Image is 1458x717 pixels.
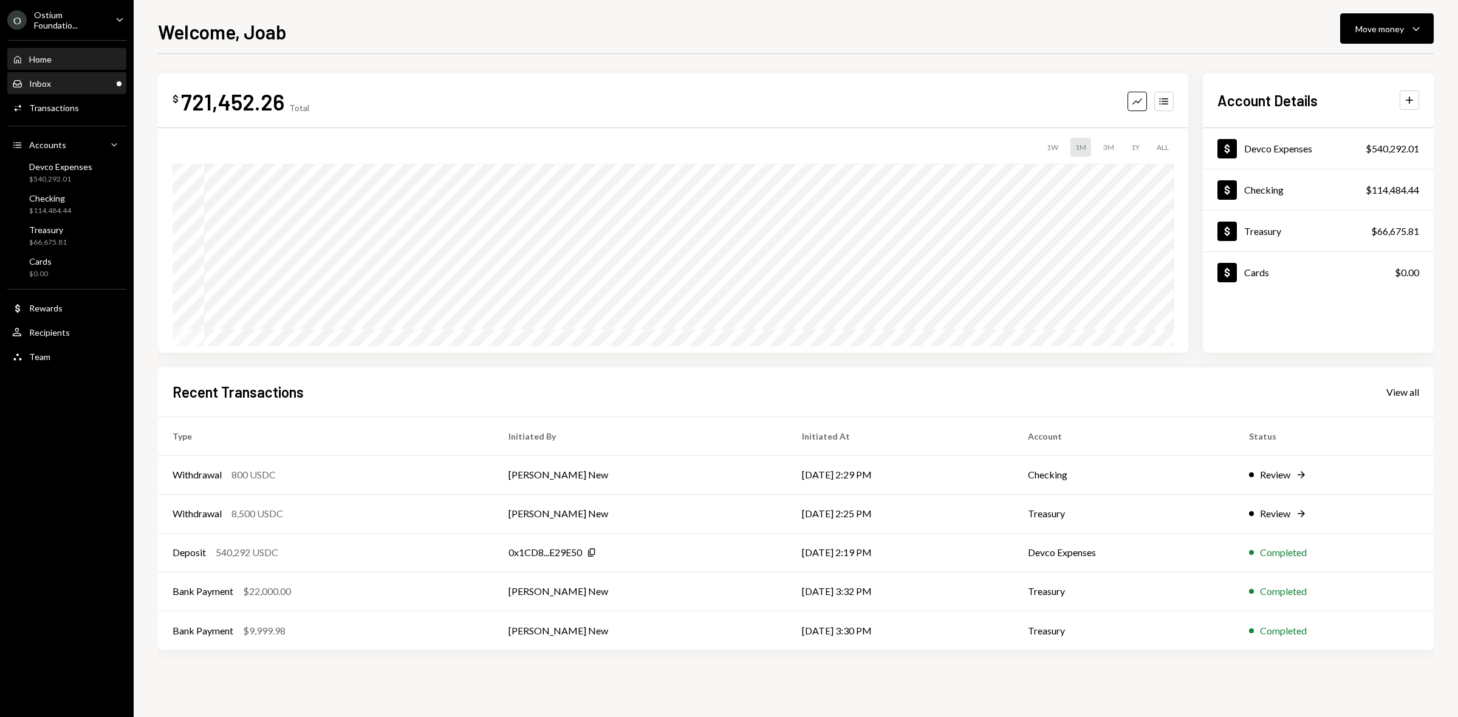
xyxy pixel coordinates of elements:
div: View all [1386,386,1419,398]
a: Devco Expenses$540,292.01 [7,158,126,187]
th: Status [1234,416,1434,455]
th: Initiated At [787,416,1013,455]
div: Devco Expenses [29,161,92,172]
a: Treasury$66,675.81 [7,221,126,250]
td: [DATE] 3:32 PM [787,572,1013,611]
div: Withdrawal [173,467,222,482]
td: [DATE] 2:19 PM [787,533,1013,572]
td: Devco Expenses [1013,533,1234,572]
a: Inbox [7,72,126,94]
div: Transactions [29,103,79,113]
td: [PERSON_NAME] New [494,611,787,650]
a: Cards$0.00 [7,253,126,282]
div: Bank Payment [173,584,233,599]
div: O [7,10,27,30]
div: Move money [1355,22,1404,35]
td: [PERSON_NAME] New [494,494,787,533]
th: Initiated By [494,416,787,455]
a: Transactions [7,97,126,118]
h2: Recent Transactions [173,382,304,402]
div: Devco Expenses [1244,143,1312,154]
a: View all [1386,385,1419,398]
div: Completed [1260,545,1307,560]
a: Treasury$66,675.81 [1203,211,1434,251]
a: Checking$114,484.44 [1203,169,1434,210]
div: Treasury [29,225,67,235]
div: Total [289,103,309,113]
div: Checking [29,193,71,203]
th: Type [158,416,494,455]
div: $ [173,93,179,105]
td: [DATE] 3:30 PM [787,611,1013,650]
div: 1W [1042,138,1063,157]
div: Withdrawal [173,506,222,521]
a: Team [7,345,126,367]
div: Review [1260,506,1290,521]
div: 0x1CD8...E29E50 [508,545,582,560]
div: ALL [1152,138,1174,157]
div: $0.00 [1395,265,1419,280]
div: 800 USDC [231,467,276,482]
h2: Account Details [1217,90,1318,110]
div: Review [1260,467,1290,482]
div: 540,292 USDC [216,545,278,560]
th: Account [1013,416,1234,455]
a: Rewards [7,297,126,319]
h1: Welcome, Joab [158,19,287,44]
td: [DATE] 2:29 PM [787,455,1013,494]
td: Treasury [1013,611,1234,650]
div: Completed [1260,584,1307,599]
div: $66,675.81 [1371,224,1419,239]
div: Ostium Foundatio... [34,10,106,30]
a: Checking$114,484.44 [7,189,126,219]
div: Recipients [29,327,70,338]
a: Recipients [7,321,126,343]
a: Accounts [7,134,126,155]
div: Treasury [1244,225,1281,237]
div: 1Y [1126,138,1145,157]
td: [PERSON_NAME] New [494,455,787,494]
div: $66,675.81 [29,237,67,248]
div: Team [29,352,50,362]
div: $22,000.00 [243,584,291,599]
div: Deposit [173,545,206,560]
td: [PERSON_NAME] New [494,572,787,611]
button: Move money [1340,13,1434,44]
div: $540,292.01 [1366,141,1419,156]
div: Checking [1244,184,1284,195]
div: Bank Payment [173,624,233,638]
a: Cards$0.00 [1203,252,1434,293]
a: Devco Expenses$540,292.01 [1203,128,1434,169]
div: 1M [1070,138,1091,157]
div: $114,484.44 [29,206,71,216]
div: Cards [29,256,52,267]
td: Checking [1013,455,1234,494]
td: [DATE] 2:25 PM [787,494,1013,533]
td: Treasury [1013,572,1234,611]
div: $114,484.44 [1366,183,1419,197]
a: Home [7,48,126,70]
div: $9,999.98 [243,624,286,638]
div: Rewards [29,303,63,313]
div: 3M [1098,138,1119,157]
div: $540,292.01 [29,174,92,185]
div: Inbox [29,78,51,89]
div: $0.00 [29,269,52,279]
div: Home [29,54,52,64]
div: 721,452.26 [181,88,284,115]
div: Cards [1244,267,1269,278]
div: 8,500 USDC [231,506,283,521]
div: Accounts [29,140,66,150]
div: Completed [1260,624,1307,638]
td: Treasury [1013,494,1234,533]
